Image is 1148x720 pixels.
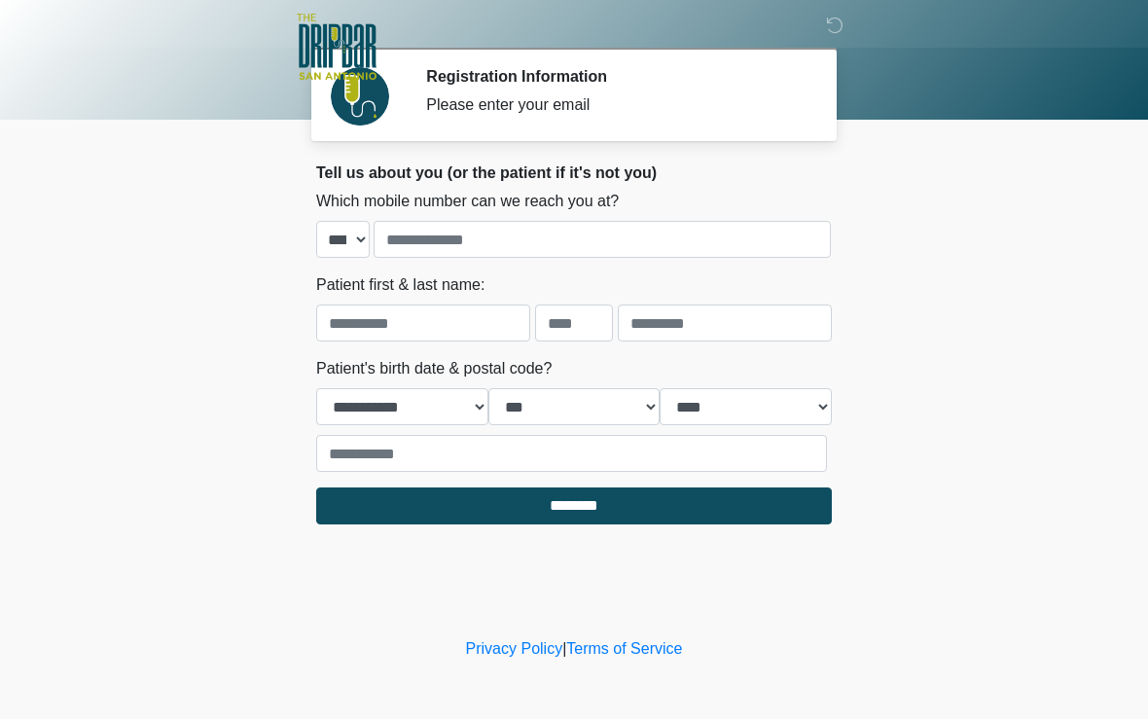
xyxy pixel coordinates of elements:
h2: Tell us about you (or the patient if it's not you) [316,164,832,183]
img: Agent Avatar [331,68,389,126]
img: The DRIPBaR - San Antonio Fossil Creek Logo [297,15,377,83]
a: | [562,641,566,658]
a: Terms of Service [566,641,682,658]
label: Patient's birth date & postal code? [316,358,552,381]
a: Privacy Policy [466,641,563,658]
div: Please enter your email [426,94,803,118]
label: Patient first & last name: [316,274,484,298]
label: Which mobile number can we reach you at? [316,191,619,214]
